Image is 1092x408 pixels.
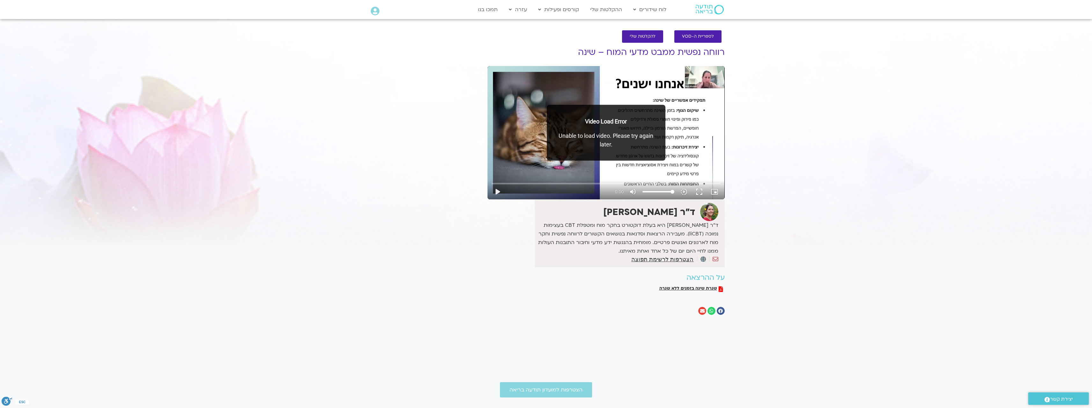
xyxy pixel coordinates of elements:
[603,206,695,218] strong: ד"ר [PERSON_NAME]
[659,286,723,292] a: שגרת שינה בזמנים ללא שגרה
[717,307,725,315] div: שיתוף ב facebook
[587,4,625,16] a: ההקלטות שלי
[674,30,722,43] a: לספריית ה-VOD
[487,48,725,57] h1: רווחה נפשית ממבט מדעי המוח – שינה
[682,34,714,39] span: לספריית ה-VOD
[630,4,670,16] a: לוח שידורים
[631,256,693,262] a: הצטרפות לרשימת תפוצה
[1050,395,1073,404] span: יצירת קשר
[1028,392,1089,405] a: יצירת קשר
[707,307,715,315] div: שיתוף ב whatsapp
[536,221,718,256] p: ד״ר [PERSON_NAME] היא בעלת דוקטורט בחקר מוח ומטפלת CBT בעצימות נמוכה (liCBT). מעבירה הרצאות וסדנא...
[630,34,656,39] span: להקלטות שלי
[622,30,663,43] a: להקלטות שלי
[509,387,583,393] span: הצטרפות למועדון תודעה בריאה
[475,4,501,16] a: תמכו בנו
[700,203,718,221] img: ד"ר נועה אלבלדה
[487,274,725,282] h2: על ההרצאה
[500,382,592,397] a: הצטרפות למועדון תודעה בריאה
[506,4,530,16] a: עזרה
[535,4,582,16] a: קורסים ופעילות
[696,5,724,14] img: תודעה בריאה
[659,286,717,292] span: שגרת שינה בזמנים ללא שגרה
[698,307,706,315] div: שיתוף ב email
